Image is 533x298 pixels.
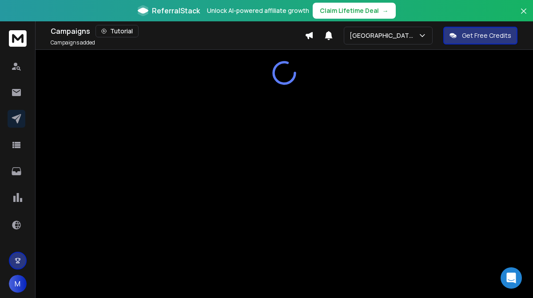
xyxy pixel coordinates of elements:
[518,5,529,27] button: Close banner
[51,39,95,46] p: Campaigns added
[501,267,522,289] div: Open Intercom Messenger
[9,275,27,293] button: M
[152,5,200,16] span: ReferralStack
[207,6,309,15] p: Unlock AI-powered affiliate growth
[95,25,139,37] button: Tutorial
[350,31,418,40] p: [GEOGRAPHIC_DATA]
[462,31,511,40] p: Get Free Credits
[382,6,389,15] span: →
[443,27,517,44] button: Get Free Credits
[313,3,396,19] button: Claim Lifetime Deal→
[51,25,305,37] div: Campaigns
